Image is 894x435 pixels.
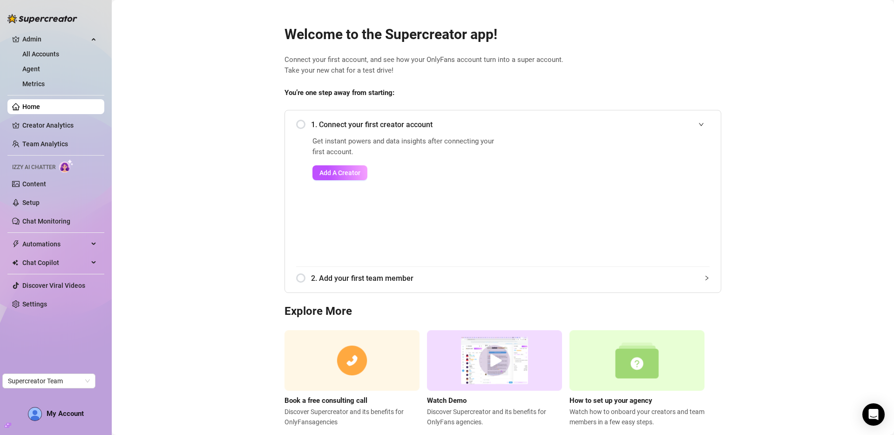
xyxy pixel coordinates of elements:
a: Setup [22,199,40,206]
a: Chat Monitoring [22,217,70,225]
span: Admin [22,32,88,47]
div: Open Intercom Messenger [862,403,885,426]
h2: Welcome to the Supercreator app! [284,26,721,43]
img: supercreator demo [427,330,562,391]
strong: Book a free consulting call [284,396,367,405]
span: Get instant powers and data insights after connecting your first account. [312,136,500,158]
span: 2. Add your first team member [311,272,710,284]
a: Add A Creator [312,165,500,180]
h3: Explore More [284,304,721,319]
span: thunderbolt [12,240,20,248]
span: My Account [47,409,84,418]
a: Creator Analytics [22,118,97,133]
img: AD_cMMTxCeTpmN1d5MnKJ1j-_uXZCpTKapSSqNGg4PyXtR_tCW7gZXTNmFz2tpVv9LSyNV7ff1CaS4f4q0HLYKULQOwoM5GQR... [28,408,41,421]
div: 1. Connect your first creator account [296,113,710,136]
span: Watch how to onboard your creators and team members in a few easy steps. [569,407,704,427]
a: Discover Viral Videos [22,282,85,289]
span: Supercreator Team [8,374,90,388]
a: How to set up your agencyWatch how to onboard your creators and team members in a few easy steps. [569,330,704,427]
span: expanded [698,122,704,127]
span: Add A Creator [319,169,360,177]
img: consulting call [284,330,420,391]
a: Content [22,180,46,188]
span: Discover Supercreator and its benefits for OnlyFans agencies. [427,407,562,427]
span: Izzy AI Chatter [12,163,55,172]
div: 2. Add your first team member [296,267,710,290]
strong: How to set up your agency [569,396,652,405]
a: Metrics [22,80,45,88]
span: Automations [22,237,88,251]
span: Discover Supercreator and its benefits for OnlyFans agencies [284,407,420,427]
button: Add A Creator [312,165,367,180]
strong: Watch Demo [427,396,467,405]
a: Book a free consulting callDiscover Supercreator and its benefits for OnlyFansagencies [284,330,420,427]
img: logo-BBDzfeDw.svg [7,14,77,23]
a: Agent [22,65,40,73]
span: crown [12,35,20,43]
span: collapsed [704,275,710,281]
a: Team Analytics [22,140,68,148]
strong: You’re one step away from starting: [284,88,394,97]
img: AI Chatter [59,159,74,173]
span: build [5,422,11,428]
span: Chat Copilot [22,255,88,270]
span: 1. Connect your first creator account [311,119,710,130]
a: Watch DemoDiscover Supercreator and its benefits for OnlyFans agencies. [427,330,562,427]
a: Settings [22,300,47,308]
iframe: Add Creators [523,136,710,255]
a: Home [22,103,40,110]
span: Connect your first account, and see how your OnlyFans account turn into a super account. Take you... [284,54,721,76]
a: All Accounts [22,50,59,58]
img: Chat Copilot [12,259,18,266]
img: setup agency guide [569,330,704,391]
